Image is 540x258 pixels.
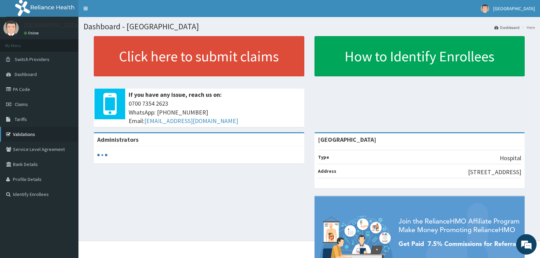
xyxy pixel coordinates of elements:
[318,154,329,160] b: Type
[318,136,376,143] strong: [GEOGRAPHIC_DATA]
[468,168,521,177] p: [STREET_ADDRESS]
[15,71,37,77] span: Dashboard
[97,136,138,143] b: Administrators
[494,25,520,30] a: Dashboard
[315,36,525,76] a: How to Identify Enrollees
[24,31,40,35] a: Online
[15,116,27,122] span: Tariffs
[144,117,238,125] a: [EMAIL_ADDRESS][DOMAIN_NAME]
[15,56,49,62] span: Switch Providers
[318,168,336,174] b: Address
[24,22,80,28] p: [GEOGRAPHIC_DATA]
[84,22,535,31] h1: Dashboard - [GEOGRAPHIC_DATA]
[15,101,28,107] span: Claims
[97,150,107,160] svg: audio-loading
[481,4,489,13] img: User Image
[129,99,301,125] span: 0700 7354 2623 WhatsApp: [PHONE_NUMBER] Email:
[500,154,521,163] p: Hospital
[129,91,222,98] b: If you have any issue, reach us on:
[493,5,535,12] span: [GEOGRAPHIC_DATA]
[94,36,304,76] a: Click here to submit claims
[520,25,535,30] li: Here
[3,20,19,36] img: User Image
